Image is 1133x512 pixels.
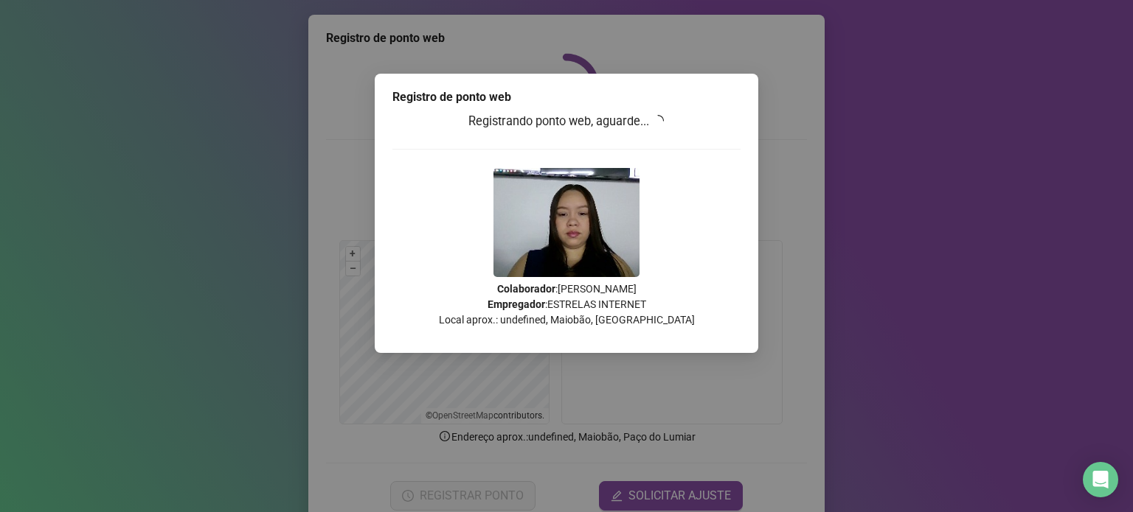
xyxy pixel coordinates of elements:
img: 9k= [493,168,640,277]
strong: Empregador [488,298,545,310]
div: Registro de ponto web [392,88,741,106]
strong: Colaborador [497,283,555,295]
h3: Registrando ponto web, aguarde... [392,112,741,131]
p: : [PERSON_NAME] : ESTRELAS INTERNET Local aprox.: undefined, Maiobão, [GEOGRAPHIC_DATA] [392,281,741,328]
div: Open Intercom Messenger [1083,462,1118,497]
span: loading [651,113,666,129]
